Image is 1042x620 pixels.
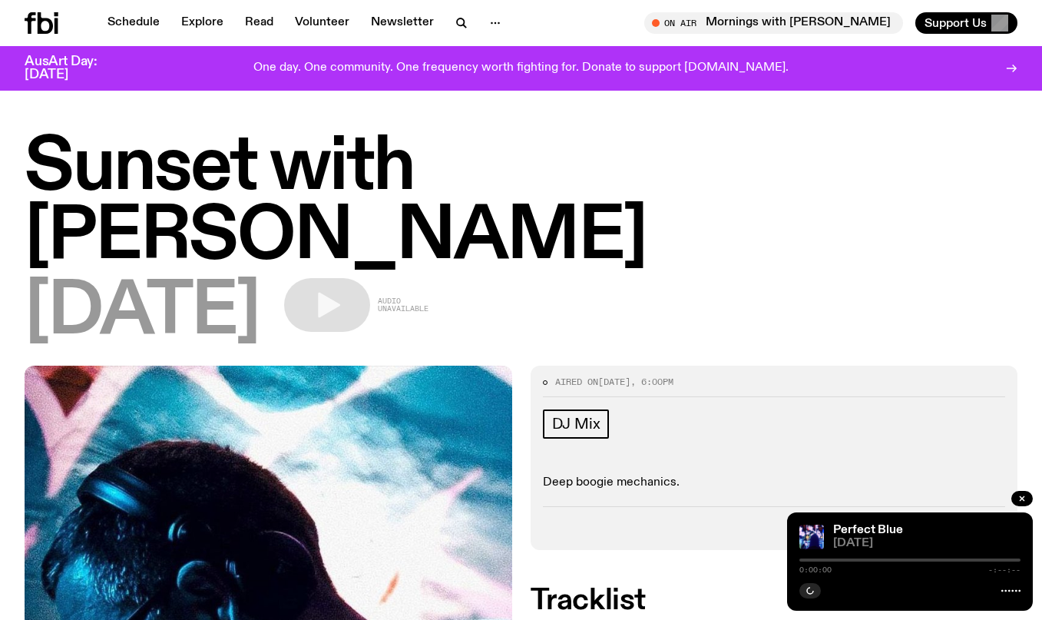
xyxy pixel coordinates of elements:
[236,12,283,34] a: Read
[172,12,233,34] a: Explore
[286,12,359,34] a: Volunteer
[799,566,832,574] span: 0:00:00
[98,12,169,34] a: Schedule
[630,376,673,388] span: , 6:00pm
[543,409,610,439] a: DJ Mix
[552,416,600,433] span: DJ Mix
[915,12,1017,34] button: Support Us
[25,278,260,347] span: [DATE]
[833,524,903,536] a: Perfect Blue
[598,376,630,388] span: [DATE]
[988,566,1020,574] span: -:--:--
[833,538,1020,549] span: [DATE]
[378,297,428,313] span: Audio unavailable
[555,376,598,388] span: Aired on
[25,134,1017,272] h1: Sunset with [PERSON_NAME]
[253,61,789,75] p: One day. One community. One frequency worth fighting for. Donate to support [DOMAIN_NAME].
[531,587,1018,615] h2: Tracklist
[25,55,123,81] h3: AusArt Day: [DATE]
[543,476,1006,490] p: Deep boogie mechanics.
[362,12,443,34] a: Newsletter
[644,12,903,34] button: On AirMornings with [PERSON_NAME]
[925,16,987,30] span: Support Us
